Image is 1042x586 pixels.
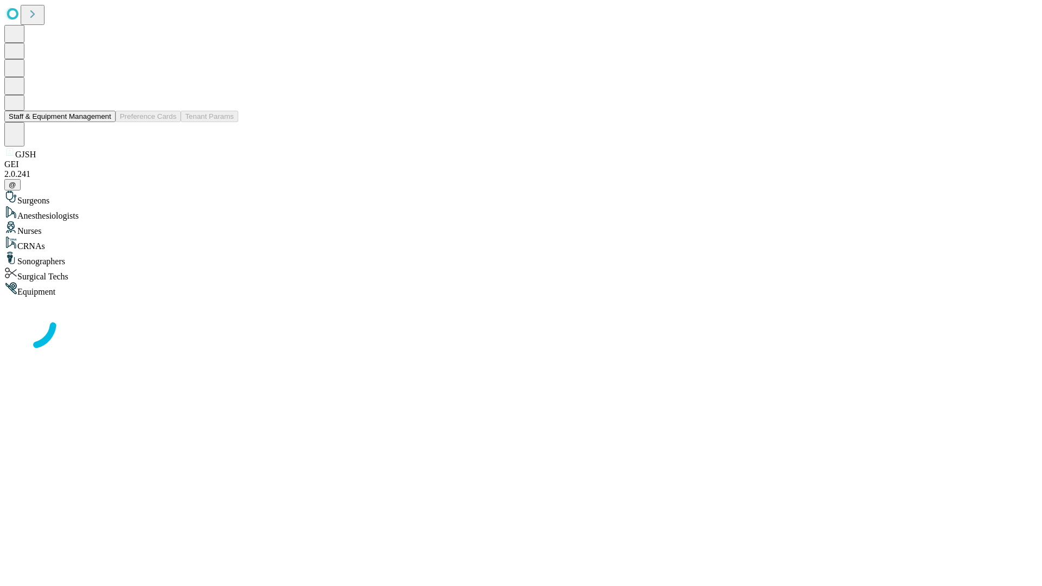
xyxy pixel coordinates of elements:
[4,221,1038,236] div: Nurses
[4,190,1038,206] div: Surgeons
[4,266,1038,282] div: Surgical Techs
[4,282,1038,297] div: Equipment
[4,169,1038,179] div: 2.0.241
[4,236,1038,251] div: CRNAs
[9,181,16,189] span: @
[181,111,238,122] button: Tenant Params
[15,150,36,159] span: GJSH
[4,206,1038,221] div: Anesthesiologists
[4,179,21,190] button: @
[4,111,116,122] button: Staff & Equipment Management
[4,251,1038,266] div: Sonographers
[116,111,181,122] button: Preference Cards
[4,160,1038,169] div: GEI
